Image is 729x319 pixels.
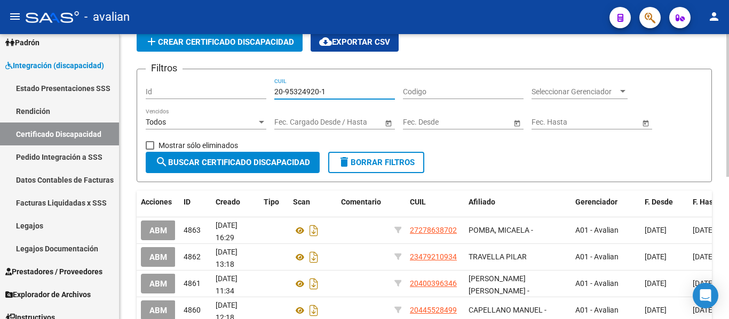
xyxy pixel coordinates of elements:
span: Explorador de Archivos [5,289,91,300]
mat-icon: menu [9,10,21,23]
span: [DATE] [693,226,715,234]
button: Open calendar [640,117,651,128]
span: 20400396346 [410,279,457,288]
button: Buscar Certificado Discapacidad [146,152,320,173]
span: TRAVELLA PILAR [469,252,527,261]
span: Padrón [5,37,39,48]
span: [DATE] [693,306,715,314]
span: - avalian [84,5,130,29]
span: POMBA, MICAELA - [469,226,533,234]
datatable-header-cell: Tipo [259,191,289,214]
datatable-header-cell: Scan [289,191,337,214]
input: End date [574,118,626,127]
i: Descargar documento [307,275,321,292]
span: [DATE] 11:34 [216,274,237,295]
input: Start date [403,118,436,127]
h3: Filtros [146,61,183,76]
span: ABM [149,279,167,289]
span: Scan [293,198,310,206]
span: 4863 [184,226,201,234]
span: Gerenciador [575,198,617,206]
span: 20445528499 [410,306,457,314]
span: ID [184,198,191,206]
input: End date [445,118,497,127]
span: Afiliado [469,198,495,206]
span: [DATE] [693,252,715,261]
span: A01 - Avalian [575,252,619,261]
span: Acciones [141,198,172,206]
span: [DATE] [645,252,667,261]
input: Start date [532,118,565,127]
span: F. Hasta [693,198,720,206]
mat-icon: delete [338,156,351,168]
span: ABM [149,252,167,262]
button: Crear Certificado Discapacidad [137,32,303,52]
mat-icon: person [708,10,720,23]
span: Borrar Filtros [338,158,415,167]
datatable-header-cell: Acciones [137,191,179,214]
span: Tipo [264,198,279,206]
button: ABM [141,220,176,240]
span: ABM [149,306,167,315]
span: CAPELLANO MANUEL - [469,306,546,314]
span: Buscar Certificado Discapacidad [155,158,310,167]
span: Creado [216,198,240,206]
span: [DATE] [645,279,667,288]
span: A01 - Avalian [575,226,619,234]
span: ABM [149,226,167,235]
span: [DATE] [693,279,715,288]
div: Open Intercom Messenger [693,283,718,308]
datatable-header-cell: F. Desde [640,191,688,214]
span: 4860 [184,306,201,314]
span: Prestadores / Proveedores [5,266,102,277]
span: [DATE] 16:29 [216,221,237,242]
datatable-header-cell: Afiliado [464,191,571,214]
span: F. Desde [645,198,673,206]
datatable-header-cell: Creado [211,191,259,214]
mat-icon: add [145,35,158,48]
span: CUIL [410,198,426,206]
span: [DATE] [645,306,667,314]
datatable-header-cell: Gerenciador [571,191,640,214]
span: Integración (discapacidad) [5,60,104,71]
button: Exportar CSV [311,32,399,52]
button: Open calendar [511,117,522,128]
i: Descargar documento [307,222,321,239]
span: A01 - Avalian [575,306,619,314]
span: Exportar CSV [319,37,390,47]
datatable-header-cell: Comentario [337,191,390,214]
button: Borrar Filtros [328,152,424,173]
button: ABM [141,274,176,293]
span: Todos [146,118,166,126]
span: [DATE] 13:18 [216,248,237,268]
span: Mostrar sólo eliminados [159,139,238,152]
span: 4861 [184,279,201,288]
i: Descargar documento [307,302,321,319]
mat-icon: search [155,156,168,168]
input: Start date [274,118,307,127]
span: Crear Certificado Discapacidad [145,37,294,47]
mat-icon: cloud_download [319,35,332,48]
span: [DATE] [645,226,667,234]
span: 23479210934 [410,252,457,261]
button: Open calendar [383,117,394,128]
span: Seleccionar Gerenciador [532,87,618,96]
datatable-header-cell: ID [179,191,211,214]
span: 27278638702 [410,226,457,234]
datatable-header-cell: CUIL [406,191,464,214]
span: A01 - Avalian [575,279,619,288]
button: ABM [141,247,176,267]
span: [PERSON_NAME] [PERSON_NAME] - [469,274,529,295]
i: Descargar documento [307,249,321,266]
span: Comentario [341,198,381,206]
input: End date [316,118,369,127]
span: 4862 [184,252,201,261]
